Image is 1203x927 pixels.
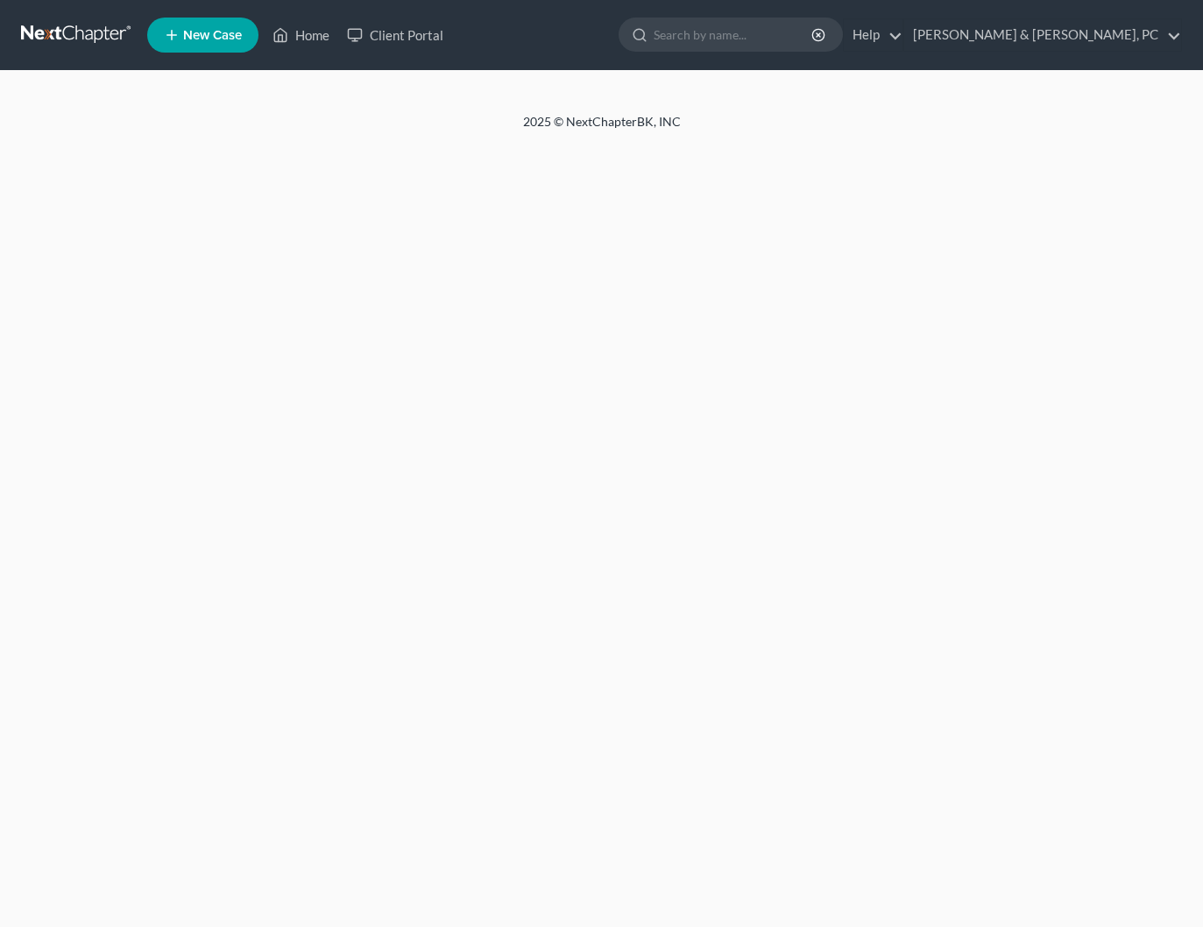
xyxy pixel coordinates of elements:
span: New Case [183,29,242,42]
a: Client Portal [338,19,452,51]
a: Help [844,19,902,51]
input: Search by name... [654,18,814,51]
a: [PERSON_NAME] & [PERSON_NAME], PC [904,19,1181,51]
div: 2025 © NextChapterBK, INC [103,113,1101,145]
a: Home [264,19,338,51]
